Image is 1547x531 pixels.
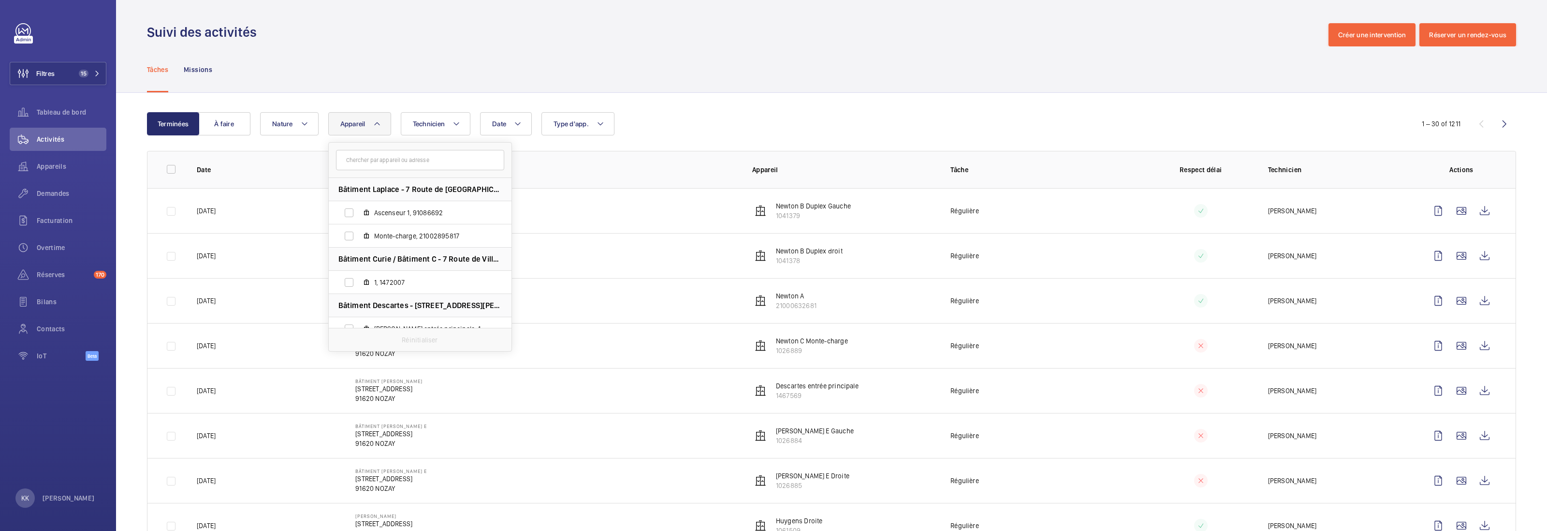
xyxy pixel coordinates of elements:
p: [PERSON_NAME] E Droite [776,471,849,481]
span: Monte-charge, 21002895817 [374,231,486,241]
p: 91620 NOZAY [355,349,412,358]
p: Régulière [950,206,979,216]
button: Créer une intervention [1328,23,1416,46]
p: Réinitialiser [402,335,438,345]
span: Facturation [37,216,106,225]
span: Overtime [37,243,106,252]
p: Régulière [950,251,979,261]
img: elevator.svg [755,340,766,352]
button: Réserver un rendez-vous [1419,23,1516,46]
p: Bâtiment [PERSON_NAME] E [355,468,427,474]
p: [DATE] [197,476,216,486]
p: Régulière [950,341,979,351]
p: KK [21,493,29,503]
span: Date [492,120,506,128]
p: 1041379 [776,211,851,221]
span: Bilans [37,297,106,307]
p: Bâtiment [PERSON_NAME] E [355,423,427,429]
p: Régulière [950,521,979,531]
button: Type d'app. [541,112,614,135]
button: Filtres15 [10,62,106,85]
span: Appareil [340,120,365,128]
p: [STREET_ADDRESS] [355,384,423,394]
p: [PERSON_NAME] [1268,296,1316,306]
span: [PERSON_NAME] entrée principale, 1467569 [374,324,486,334]
span: Bâtiment Laplace - 7 Route de [GEOGRAPHIC_DATA] ([GEOGRAPHIC_DATA]), 91620 NOZAY, 91620 NOZAY [338,184,502,194]
div: 1 – 30 of 1211 [1422,119,1460,129]
p: Régulière [950,476,979,486]
p: Régulière [950,431,979,441]
p: Respect délai [1149,165,1253,175]
img: elevator.svg [755,475,766,487]
span: Réserves [37,270,90,280]
p: [PERSON_NAME] [1268,251,1316,261]
p: [PERSON_NAME] [1268,206,1316,216]
span: 15 [79,70,88,77]
p: [PERSON_NAME] E Gauche [776,426,854,436]
p: 1026885 [776,481,849,490]
button: Date [480,112,532,135]
p: Tâches [147,65,168,74]
p: 1026884 [776,436,854,445]
span: Demandes [37,189,106,198]
img: elevator.svg [755,205,766,217]
p: 1467569 [776,391,859,400]
p: [PERSON_NAME] [355,513,412,519]
p: 1041378 [776,256,843,265]
p: Adresse [355,165,737,175]
p: [STREET_ADDRESS] [355,474,427,484]
span: Technicien [413,120,445,128]
span: Ascenseur 1, 91086692 [374,208,486,218]
img: elevator.svg [755,295,766,307]
p: [DATE] [197,341,216,351]
p: Tâche [950,165,1133,175]
span: IoT [37,351,86,361]
button: Nature [260,112,319,135]
span: Tableau de bord [37,107,106,117]
span: Nature [272,120,293,128]
p: [PERSON_NAME] [1268,431,1316,441]
span: Type d'app. [554,120,589,128]
p: 1026889 [776,346,848,355]
span: Contacts [37,324,106,334]
h1: Suivi des activités [147,23,263,41]
p: Régulière [950,386,979,396]
p: [PERSON_NAME] [1268,476,1316,486]
p: [DATE] [197,296,216,306]
p: Newton A [776,291,817,301]
span: Activités [37,134,106,144]
p: Bâtiment [PERSON_NAME] [355,378,423,384]
p: Technicien [1268,165,1411,175]
span: Appareils [37,162,106,171]
p: [PERSON_NAME] [1268,341,1316,351]
p: Newton B Duplex Gauche [776,201,851,211]
p: [DATE] [197,431,216,441]
p: Huygens Droite [776,516,823,526]
button: À faire [198,112,250,135]
button: Appareil [328,112,391,135]
p: [DATE] [197,521,216,531]
p: Newton B Duplex droit [776,246,843,256]
p: [PERSON_NAME] [1268,521,1316,531]
p: Missions [184,65,212,74]
span: 170 [94,271,106,279]
p: Descartes entrée principale [776,381,859,391]
p: [DATE] [197,206,216,216]
p: 91620 NOZAY [355,484,427,493]
p: [DATE] [197,251,216,261]
span: Bâtiment Descartes - [STREET_ADDRESS][PERSON_NAME] [338,300,502,310]
p: [DATE] [197,386,216,396]
p: Appareil [752,165,935,175]
span: Bâtiment Curie / Bâtiment C - 7 Route de Villejust (Curie), 91620 NOZAY, [GEOGRAPHIC_DATA] [338,254,502,264]
p: [STREET_ADDRESS] [355,429,427,439]
p: 91620 NOZAY [355,439,427,448]
p: 21000632681 [776,301,817,310]
p: [PERSON_NAME] [1268,386,1316,396]
img: elevator.svg [755,385,766,397]
img: elevator.svg [755,250,766,262]
button: Terminées [147,112,199,135]
p: Date [197,165,340,175]
p: 91620 NOZAY [355,394,423,403]
p: Newton C Monte-charge [776,336,848,346]
p: [STREET_ADDRESS] [355,519,412,529]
